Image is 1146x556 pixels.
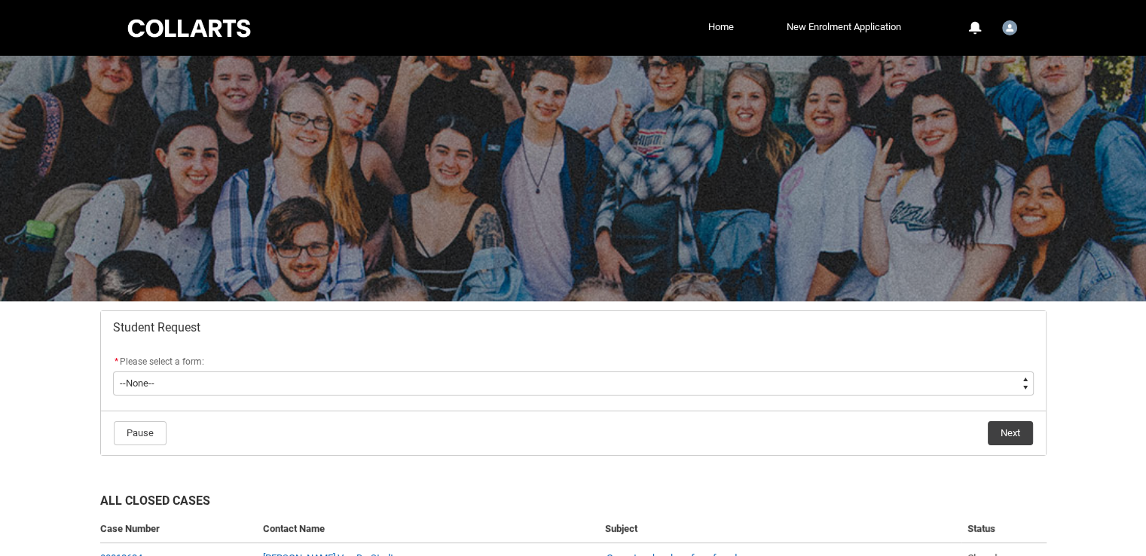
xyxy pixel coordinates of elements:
[783,16,905,38] a: New Enrolment Application
[120,356,204,367] span: Please select a form:
[100,515,258,543] th: Case Number
[998,14,1021,38] button: User Profile Student.neonknight80
[114,421,167,445] button: Pause
[961,515,1047,543] th: Status
[1002,20,1017,35] img: Student.neonknight80
[100,310,1047,456] article: Redu_Student_Request flow
[704,16,738,38] a: Home
[257,515,599,543] th: Contact Name
[115,356,118,367] abbr: required
[100,492,1047,515] h2: All Closed Cases
[113,320,200,335] span: Student Request
[599,515,961,543] th: Subject
[988,421,1033,445] button: Next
